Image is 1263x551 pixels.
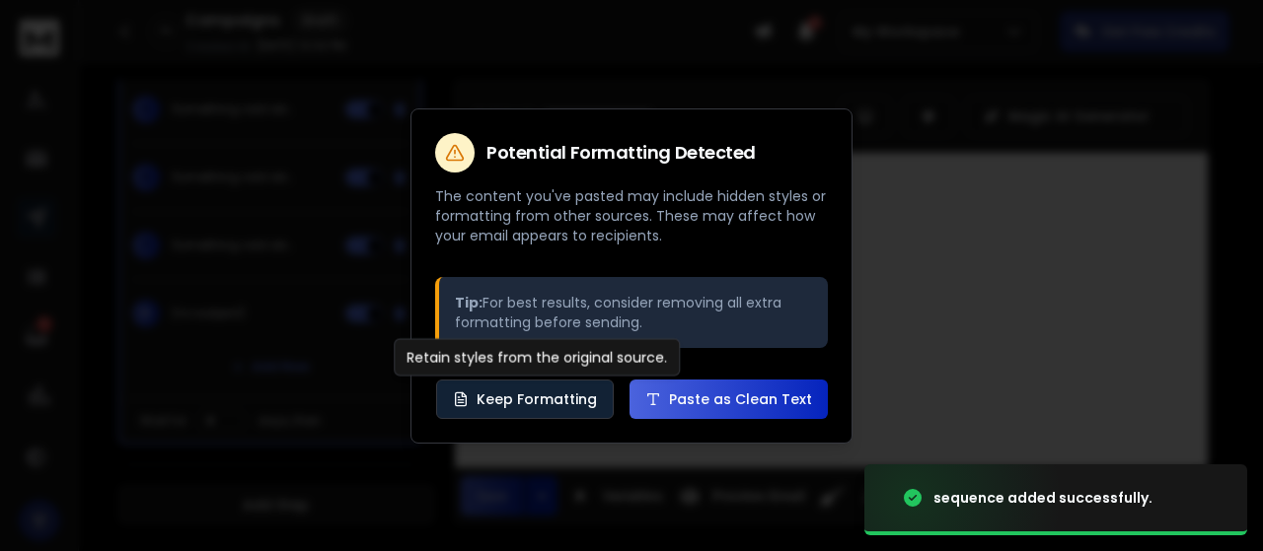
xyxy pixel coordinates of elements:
h2: Potential Formatting Detected [486,144,756,162]
button: Keep Formatting [436,379,614,419]
p: The content you've pasted may include hidden styles or formatting from other sources. These may a... [435,186,828,245]
div: Retain styles from the original source. [394,338,680,376]
p: For best results, consider removing all extra formatting before sending. [455,293,812,332]
strong: Tip: [455,293,483,312]
button: Paste as Clean Text [630,379,828,419]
